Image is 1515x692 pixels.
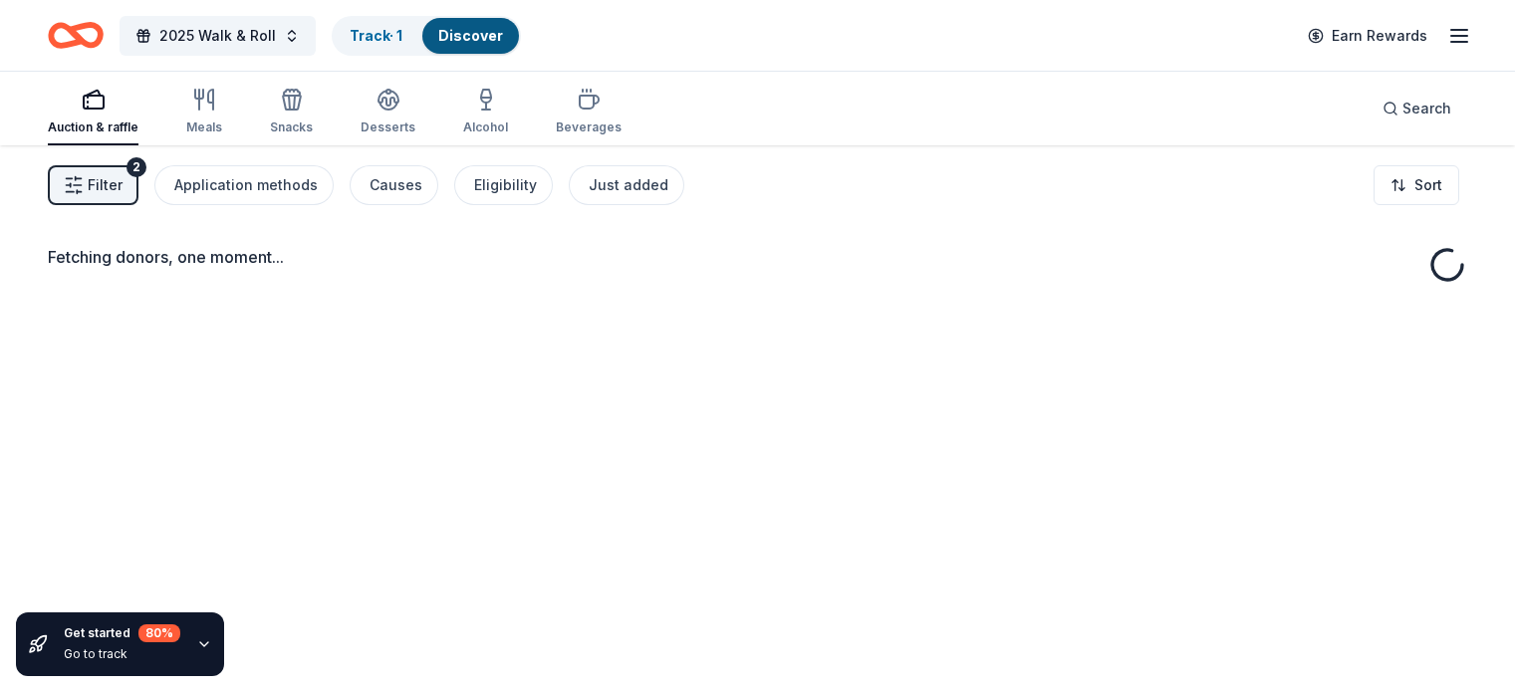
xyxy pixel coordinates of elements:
[361,119,415,135] div: Desserts
[1402,97,1451,120] span: Search
[1374,165,1459,205] button: Sort
[589,173,668,197] div: Just added
[48,12,104,59] a: Home
[270,80,313,145] button: Snacks
[1296,18,1439,54] a: Earn Rewards
[174,173,318,197] div: Application methods
[138,624,180,642] div: 80 %
[361,80,415,145] button: Desserts
[454,165,553,205] button: Eligibility
[569,165,684,205] button: Just added
[64,646,180,662] div: Go to track
[370,173,422,197] div: Causes
[159,24,276,48] span: 2025 Walk & Roll
[474,173,537,197] div: Eligibility
[556,80,622,145] button: Beverages
[332,16,521,56] button: Track· 1Discover
[1367,89,1467,128] button: Search
[48,119,138,135] div: Auction & raffle
[88,173,123,197] span: Filter
[154,165,334,205] button: Application methods
[48,245,1467,269] div: Fetching donors, one moment...
[48,165,138,205] button: Filter2
[64,624,180,642] div: Get started
[463,80,508,145] button: Alcohol
[1414,173,1442,197] span: Sort
[126,157,146,177] div: 2
[350,27,402,44] a: Track· 1
[270,119,313,135] div: Snacks
[186,80,222,145] button: Meals
[350,165,438,205] button: Causes
[48,80,138,145] button: Auction & raffle
[463,119,508,135] div: Alcohol
[438,27,503,44] a: Discover
[120,16,316,56] button: 2025 Walk & Roll
[556,119,622,135] div: Beverages
[186,119,222,135] div: Meals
